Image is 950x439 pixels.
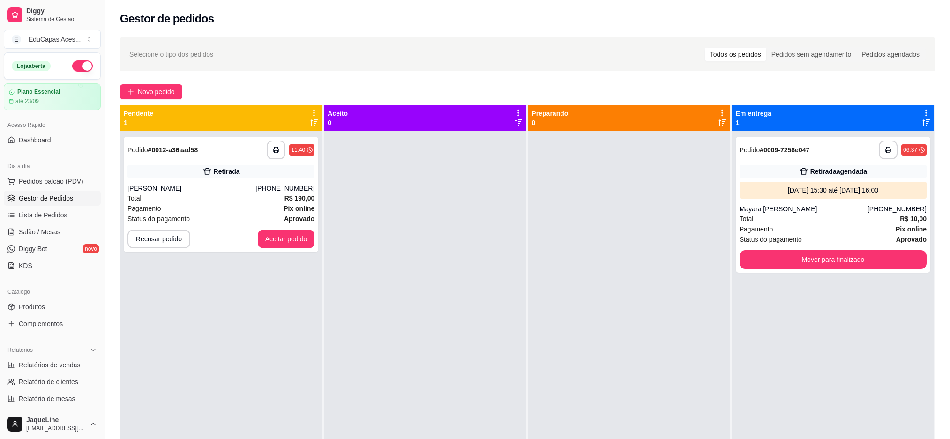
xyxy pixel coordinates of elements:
[127,146,148,154] span: Pedido
[760,146,809,154] strong: # 0009-7258e047
[4,159,101,174] div: Dia a dia
[896,236,927,243] strong: aprovado
[328,118,348,127] p: 0
[120,84,182,99] button: Novo pedido
[12,35,21,44] span: E
[4,374,101,389] a: Relatório de clientes
[284,194,315,202] strong: R$ 190,00
[127,214,190,224] span: Status do pagamento
[4,258,101,273] a: KDS
[127,193,142,203] span: Total
[736,109,771,118] p: Em entrega
[19,302,45,312] span: Produtos
[127,203,161,214] span: Pagamento
[903,146,917,154] div: 06:37
[19,177,83,186] span: Pedidos balcão (PDV)
[19,377,78,387] span: Relatório de clientes
[148,146,198,154] strong: # 0012-a36aad58
[740,214,754,224] span: Total
[255,184,314,193] div: [PHONE_NUMBER]
[740,146,760,154] span: Pedido
[743,186,923,195] div: [DATE] 15:30 até [DATE] 16:00
[4,174,101,189] button: Pedidos balcão (PDV)
[4,4,101,26] a: DiggySistema de Gestão
[19,394,75,403] span: Relatório de mesas
[26,424,86,432] span: [EMAIL_ADDRESS][DOMAIN_NAME]
[19,210,67,220] span: Lista de Pedidos
[4,224,101,239] a: Salão / Mesas
[4,191,101,206] a: Gestor de Pedidos
[856,48,925,61] div: Pedidos agendados
[705,48,766,61] div: Todos os pedidos
[124,118,153,127] p: 1
[120,11,214,26] h2: Gestor de pedidos
[17,89,60,96] article: Plano Essencial
[127,184,255,193] div: [PERSON_NAME]
[124,109,153,118] p: Pendente
[740,234,802,245] span: Status do pagamento
[4,316,101,331] a: Complementos
[740,204,868,214] div: Mayara [PERSON_NAME]
[7,346,33,354] span: Relatórios
[19,360,81,370] span: Relatórios de vendas
[868,204,927,214] div: [PHONE_NUMBER]
[740,250,927,269] button: Mover para finalizado
[736,118,771,127] p: 1
[284,215,314,223] strong: aprovado
[138,87,175,97] span: Novo pedido
[214,167,240,176] div: Retirada
[4,133,101,148] a: Dashboard
[26,7,97,15] span: Diggy
[12,61,51,71] div: Loja aberta
[766,48,856,61] div: Pedidos sem agendamento
[19,193,73,203] span: Gestor de Pedidos
[4,208,101,223] a: Lista de Pedidos
[900,215,927,223] strong: R$ 10,00
[15,97,39,105] article: até 23/09
[72,60,93,72] button: Alterar Status
[4,299,101,314] a: Produtos
[4,284,101,299] div: Catálogo
[810,167,867,176] div: Retirada agendada
[26,15,97,23] span: Sistema de Gestão
[328,109,348,118] p: Aceito
[19,319,63,328] span: Complementos
[532,109,569,118] p: Preparando
[29,35,81,44] div: EduCapas Aces ...
[258,230,315,248] button: Aceitar pedido
[4,118,101,133] div: Acesso Rápido
[127,89,134,95] span: plus
[127,230,190,248] button: Recusar pedido
[26,416,86,424] span: JaqueLine
[19,135,51,145] span: Dashboard
[740,224,773,234] span: Pagamento
[284,205,314,212] strong: Pix online
[19,244,47,253] span: Diggy Bot
[129,49,213,60] span: Selecione o tipo dos pedidos
[896,225,927,233] strong: Pix online
[532,118,569,127] p: 0
[4,408,101,423] a: Relatório de fidelidadenovo
[4,413,101,435] button: JaqueLine[EMAIL_ADDRESS][DOMAIN_NAME]
[4,391,101,406] a: Relatório de mesas
[19,261,32,270] span: KDS
[4,357,101,372] a: Relatórios de vendas
[4,241,101,256] a: Diggy Botnovo
[4,30,101,49] button: Select a team
[19,227,60,237] span: Salão / Mesas
[291,146,305,154] div: 11:40
[4,83,101,110] a: Plano Essencialaté 23/09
